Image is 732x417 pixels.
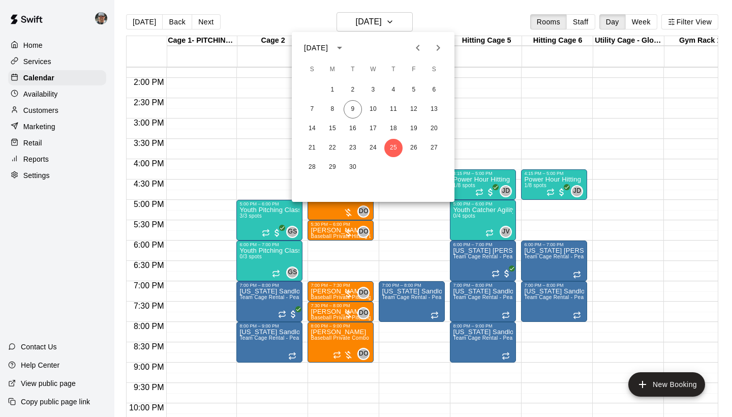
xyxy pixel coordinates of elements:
[384,139,403,157] button: 25
[344,158,362,176] button: 30
[303,139,321,157] button: 21
[323,59,342,80] span: Monday
[405,100,423,118] button: 12
[405,120,423,138] button: 19
[408,38,428,58] button: Previous month
[331,39,348,56] button: calendar view is open, switch to year view
[384,120,403,138] button: 18
[425,120,443,138] button: 20
[364,100,382,118] button: 10
[344,81,362,99] button: 2
[344,59,362,80] span: Tuesday
[364,139,382,157] button: 24
[384,81,403,99] button: 4
[344,120,362,138] button: 16
[364,120,382,138] button: 17
[384,59,403,80] span: Thursday
[405,59,423,80] span: Friday
[303,120,321,138] button: 14
[344,100,362,118] button: 9
[425,81,443,99] button: 6
[405,139,423,157] button: 26
[425,139,443,157] button: 27
[428,38,448,58] button: Next month
[425,100,443,118] button: 13
[303,59,321,80] span: Sunday
[323,100,342,118] button: 8
[323,120,342,138] button: 15
[364,59,382,80] span: Wednesday
[323,158,342,176] button: 29
[304,43,328,53] div: [DATE]
[303,158,321,176] button: 28
[323,139,342,157] button: 22
[405,81,423,99] button: 5
[323,81,342,99] button: 1
[303,100,321,118] button: 7
[344,139,362,157] button: 23
[425,59,443,80] span: Saturday
[384,100,403,118] button: 11
[364,81,382,99] button: 3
